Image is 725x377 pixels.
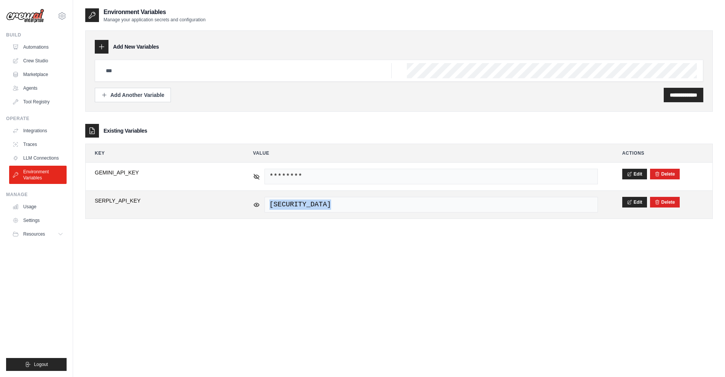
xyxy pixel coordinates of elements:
a: Traces [9,138,67,150]
th: Key [86,144,238,162]
button: Logout [6,358,67,371]
div: Operate [6,116,67,122]
img: Logo [6,9,44,23]
a: Usage [9,201,67,213]
div: Manage [6,192,67,198]
p: Manage your application secrets and configuration [104,17,206,23]
span: [SECURITY_DATA] [265,197,598,212]
a: Agents [9,82,67,94]
h3: Add New Variables [113,43,159,51]
th: Actions [613,144,712,162]
a: Environment Variables [9,166,67,184]
span: Logout [34,361,48,367]
button: Delete [655,171,675,177]
span: GEMINI_API_KEY [95,169,229,176]
h2: Environment Variables [104,8,206,17]
button: Edit [622,197,647,208]
a: Marketplace [9,68,67,81]
a: Settings [9,214,67,227]
h3: Existing Variables [104,127,147,135]
button: Edit [622,169,647,179]
div: Build [6,32,67,38]
button: Add Another Variable [95,88,171,102]
div: Add Another Variable [101,91,164,99]
button: Delete [655,199,675,205]
a: Crew Studio [9,55,67,67]
span: Resources [23,231,45,237]
a: Automations [9,41,67,53]
th: Value [244,144,607,162]
span: SERPLY_API_KEY [95,197,229,204]
a: Integrations [9,125,67,137]
a: Tool Registry [9,96,67,108]
button: Resources [9,228,67,240]
a: LLM Connections [9,152,67,164]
